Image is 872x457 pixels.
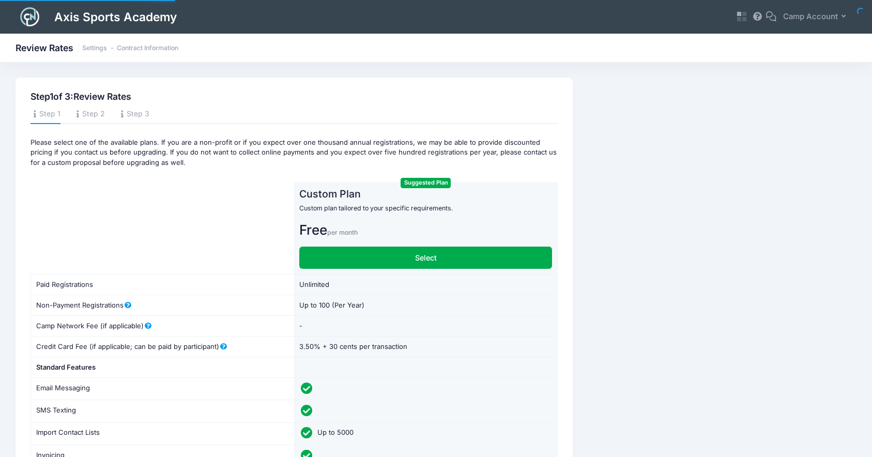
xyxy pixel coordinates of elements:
td: 3.50% + 30 cents per transaction [294,337,557,357]
h2: Custom Plan [299,188,552,200]
a: Contract Information [117,44,178,52]
td: Camp Network Fee (if applicable) [31,316,294,337]
a: Step 3 [118,105,149,124]
td: Paid Registrations [31,275,294,295]
img: Logo [16,3,44,31]
td: Unlimited [294,275,557,295]
td: Email Messaging [31,378,294,400]
td: Non-Payment Registrations [31,295,294,316]
a: Step 1 [30,105,60,124]
h1: Axis Sports Academy [54,3,177,31]
span: Camp Account [783,11,838,22]
h1: Review Rates [16,42,178,53]
span: Suggested Plan [401,178,451,188]
h3: Step of 3: [30,91,558,102]
p: Free [299,220,552,240]
td: - [294,316,557,337]
span: per month [327,229,358,236]
a: Settings [82,44,107,52]
td: Credit Card Fee (if applicable; can be paid by participant) [31,337,294,357]
button: Camp Account [776,5,856,29]
span: Review Rates [73,91,131,102]
span: Up to 5000 [317,428,354,438]
p: Custom plan tailored to your specific requirements. [299,204,552,214]
label: Select [299,247,552,269]
p: Please select one of the available plans. If you are a non-profit or if you expect over one thous... [30,138,558,176]
span: 1 [50,91,53,102]
a: Step 2 [74,105,105,124]
td: SMS Texting [31,400,294,422]
td: Import Contact Lists [31,422,294,445]
td: Up to 100 (Per Year) [294,295,557,316]
strong: Standard Features [36,363,96,371]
